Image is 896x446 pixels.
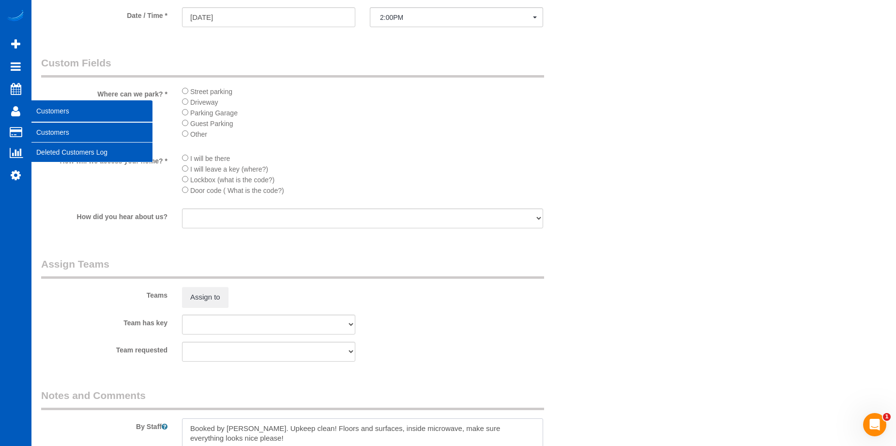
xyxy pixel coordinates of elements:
[190,130,207,138] span: Other
[380,14,533,21] span: 2:00PM
[31,122,152,162] ul: Customers
[34,208,175,222] label: How did you hear about us?
[190,98,218,106] span: Driveway
[190,155,230,162] span: I will be there
[190,187,284,194] span: Door code ( What is the code?)
[6,10,25,23] img: Automaid Logo
[190,109,238,117] span: Parking Garage
[182,287,228,307] button: Assign to
[34,342,175,355] label: Team requested
[41,388,544,410] legend: Notes and Comments
[34,287,175,300] label: Teams
[41,56,544,78] legend: Custom Fields
[883,413,891,421] span: 1
[190,165,268,173] span: I will leave a key (where?)
[34,418,175,431] label: By Staff
[863,413,886,436] iframe: Intercom live chat
[190,88,232,96] span: Street parking
[31,100,152,122] span: Customers
[34,7,175,20] label: Date / Time *
[190,176,274,184] span: Lockbox (what is the code?)
[34,315,175,328] label: Team has key
[31,123,152,142] a: Customers
[190,120,233,127] span: Guest Parking
[182,7,355,27] input: MM/DD/YYYY
[370,7,543,27] button: 2:00PM
[34,86,175,99] label: Where can we park? *
[41,257,544,279] legend: Assign Teams
[31,143,152,162] a: Deleted Customers Log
